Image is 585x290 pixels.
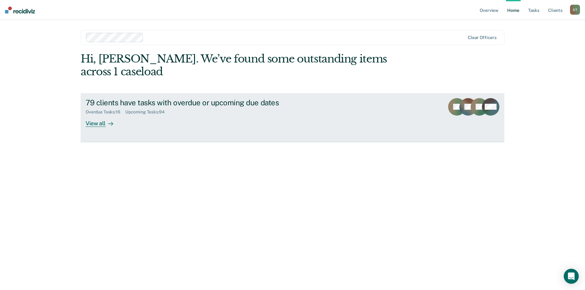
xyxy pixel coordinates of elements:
[564,269,579,284] div: Open Intercom Messenger
[86,109,125,115] div: Overdue Tasks : 16
[81,52,420,78] div: Hi, [PERSON_NAME]. We’ve found some outstanding items across 1 caseload
[570,5,580,15] div: S T
[86,115,121,127] div: View all
[125,109,170,115] div: Upcoming Tasks : 94
[81,93,504,142] a: 79 clients have tasks with overdue or upcoming due datesOverdue Tasks:16Upcoming Tasks:94View all
[570,5,580,15] button: ST
[5,7,35,13] img: Recidiviz
[468,35,497,40] div: Clear officers
[86,98,305,107] div: 79 clients have tasks with overdue or upcoming due dates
